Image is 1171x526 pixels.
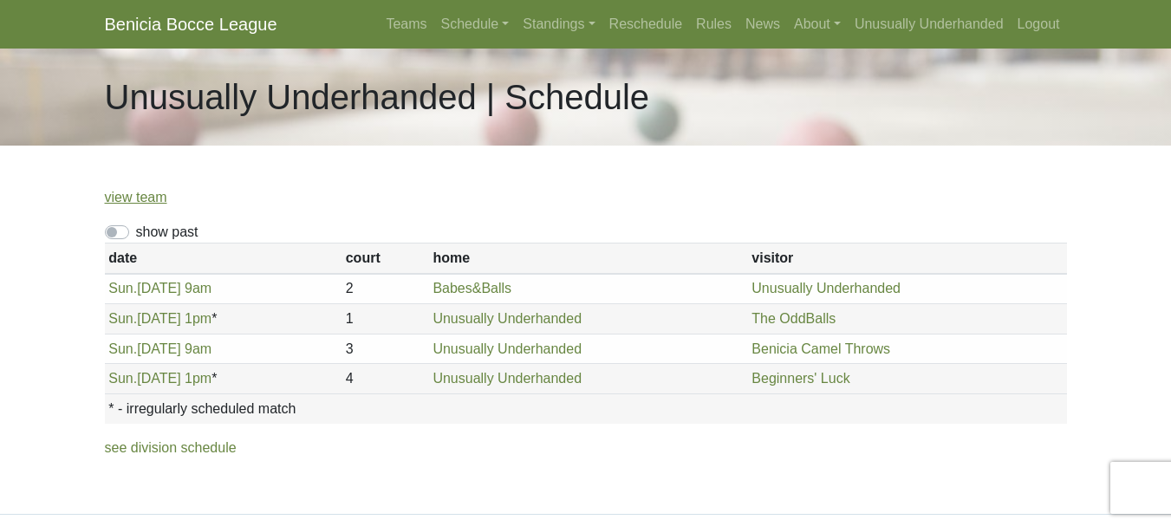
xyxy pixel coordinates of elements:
a: Beginners' Luck [751,371,849,386]
a: Rules [689,7,738,42]
a: About [787,7,848,42]
a: Standings [516,7,602,42]
a: view team [105,190,167,205]
span: Sun. [108,341,137,356]
span: Sun. [108,371,137,386]
a: Sun.[DATE] 9am [108,341,211,356]
td: 1 [342,304,429,334]
a: Unusually Underhanded [433,371,582,386]
th: visitor [748,244,1067,274]
td: 4 [342,364,429,394]
a: Babes&Balls [433,281,511,295]
a: Teams [379,7,433,42]
td: 2 [342,274,429,304]
a: Unusually Underhanded [433,341,582,356]
th: * - irregularly scheduled match [105,393,1067,423]
th: home [429,244,748,274]
h1: Unusually Underhanded | Schedule [105,76,650,118]
a: The OddBalls [751,311,836,326]
a: Unusually Underhanded [433,311,582,326]
td: 3 [342,334,429,364]
th: court [342,244,429,274]
a: Logout [1011,7,1067,42]
span: Sun. [108,311,137,326]
a: Benicia Camel Throws [751,341,890,356]
a: see division schedule [105,440,237,455]
th: date [105,244,342,274]
label: show past [136,222,198,243]
a: Sun.[DATE] 9am [108,281,211,295]
a: Unusually Underhanded [751,281,901,295]
a: News [738,7,787,42]
a: Schedule [434,7,517,42]
a: Sun.[DATE] 1pm [108,371,211,386]
a: Reschedule [602,7,690,42]
span: Sun. [108,281,137,295]
a: Unusually Underhanded [848,7,1011,42]
a: Benicia Bocce League [105,7,277,42]
a: Sun.[DATE] 1pm [108,311,211,326]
